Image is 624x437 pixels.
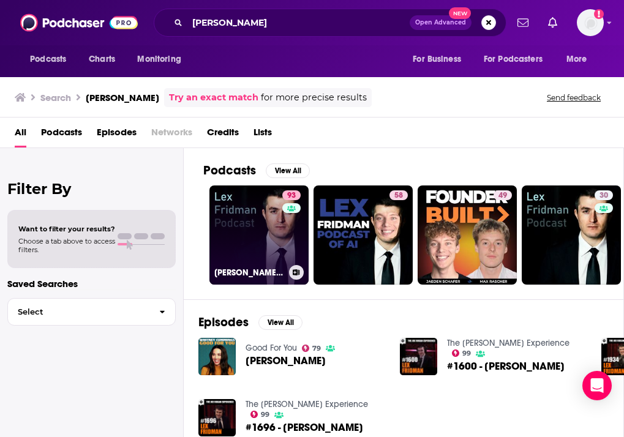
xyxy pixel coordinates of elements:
span: 99 [261,412,269,417]
a: Show notifications dropdown [513,12,533,33]
button: View All [266,163,310,178]
span: 58 [394,190,403,202]
a: 49 [418,185,517,285]
div: Search podcasts, credits, & more... [154,9,506,37]
a: 99 [250,411,270,418]
span: Podcasts [30,51,66,68]
a: 30 [595,190,613,200]
span: 79 [312,346,321,351]
button: Show profile menu [577,9,604,36]
a: The Joe Rogan Experience [246,399,368,409]
a: Episodes [97,122,137,148]
span: 99 [462,351,471,356]
img: #1696 - Lex Fridman [198,399,236,436]
button: View All [258,315,303,330]
span: for more precise results [261,91,367,105]
h2: Podcasts [203,163,256,178]
button: open menu [129,48,197,71]
a: Charts [81,48,122,71]
img: #1600 - Lex Fridman [400,338,437,375]
a: 49 [494,190,512,200]
a: EpisodesView All [198,315,303,330]
button: Send feedback [543,92,604,103]
p: Saved Searches [7,278,176,289]
a: 58 [389,190,408,200]
svg: Add a profile image [594,9,604,19]
a: PodcastsView All [203,163,310,178]
button: open menu [404,48,476,71]
span: Monitoring [137,51,181,68]
a: 93 [282,190,301,200]
h2: Episodes [198,315,249,330]
a: Lists [254,122,272,148]
span: #1696 - [PERSON_NAME] [246,422,363,433]
h3: [PERSON_NAME] Podcast [214,267,284,278]
a: Try an exact match [169,91,258,105]
a: 93[PERSON_NAME] Podcast [209,185,309,285]
img: Lex Fridman [198,338,236,375]
span: Networks [151,122,192,148]
span: For Podcasters [484,51,543,68]
a: Lex Fridman [246,356,326,366]
a: The Joe Rogan Experience [447,338,569,348]
span: 30 [600,190,608,202]
input: Search podcasts, credits, & more... [187,13,410,32]
h3: [PERSON_NAME] [86,92,159,103]
span: 93 [287,190,296,202]
span: Want to filter your results? [18,225,115,233]
span: Charts [89,51,115,68]
a: 99 [452,349,472,357]
a: #1600 - Lex Fridman [447,361,565,372]
a: Credits [207,122,239,148]
span: Open Advanced [415,20,466,26]
a: Good For You [246,343,297,353]
span: More [566,51,587,68]
a: 79 [302,345,321,352]
a: Podcasts [41,122,82,148]
span: [PERSON_NAME] [246,356,326,366]
span: Choose a tab above to access filters. [18,237,115,254]
span: Logged in as collectedstrategies [577,9,604,36]
span: 49 [498,190,507,202]
button: open menu [21,48,82,71]
img: Podchaser - Follow, Share and Rate Podcasts [20,11,138,34]
a: #1696 - Lex Fridman [246,422,363,433]
span: New [449,7,471,19]
div: Open Intercom Messenger [582,371,612,400]
button: open menu [476,48,560,71]
button: Select [7,298,176,326]
a: Show notifications dropdown [543,12,562,33]
span: Select [8,308,149,316]
span: For Business [413,51,461,68]
h2: Filter By [7,180,176,198]
a: 30 [522,185,621,285]
a: 58 [314,185,413,285]
button: open menu [558,48,603,71]
img: User Profile [577,9,604,36]
a: All [15,122,26,148]
span: #1600 - [PERSON_NAME] [447,361,565,372]
button: Open AdvancedNew [410,15,472,30]
h3: Search [40,92,71,103]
